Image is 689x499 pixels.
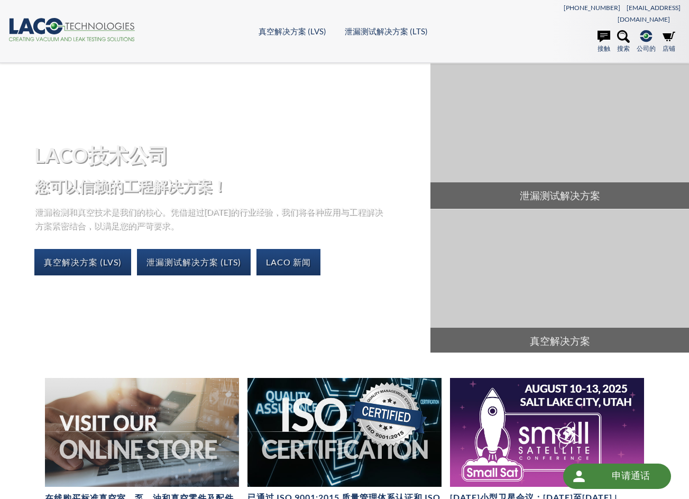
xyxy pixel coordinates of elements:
[637,44,656,52] font: 公司的
[617,30,630,53] a: 搜索
[617,44,630,52] font: 搜索
[34,206,382,230] font: 泄漏检测和真空技术是我们的核心。凭借超过[DATE]的行业经验，我们将各种应用与工程解决方案紧密结合，以满足您的严苛要求。
[530,335,590,347] font: 真空解决方案
[598,44,610,52] font: 接触
[345,26,428,36] a: 泄漏测试解决方案 (LTS)
[612,469,650,482] font: 申请通话
[137,249,251,275] a: 泄漏测试解决方案 (LTS)
[44,257,122,267] font: 真空解决方案 (LVS)
[618,4,681,23] a: [EMAIL_ADDRESS][DOMAIN_NAME]
[430,63,689,208] a: 泄漏测试解决方案
[520,189,600,201] font: 泄漏测试解决方案
[266,257,311,267] font: LACO 新闻
[34,177,227,195] font: 您可以信赖的工程解决方案！
[146,257,241,267] font: 泄漏测试解决方案 (LTS)
[563,464,671,489] div: 申请通话
[663,30,675,53] a: 店铺
[34,143,168,167] font: LACO技术公司
[34,249,131,275] a: 真空解决方案 (LVS)
[663,44,675,52] font: 店铺
[259,26,326,36] a: 真空解决方案 (LVS)
[598,30,610,53] a: 接触
[430,209,689,354] a: 真空解决方案
[564,4,620,12] a: [PHONE_NUMBER]
[571,468,587,485] img: 圆形按钮
[256,249,320,275] a: LACO 新闻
